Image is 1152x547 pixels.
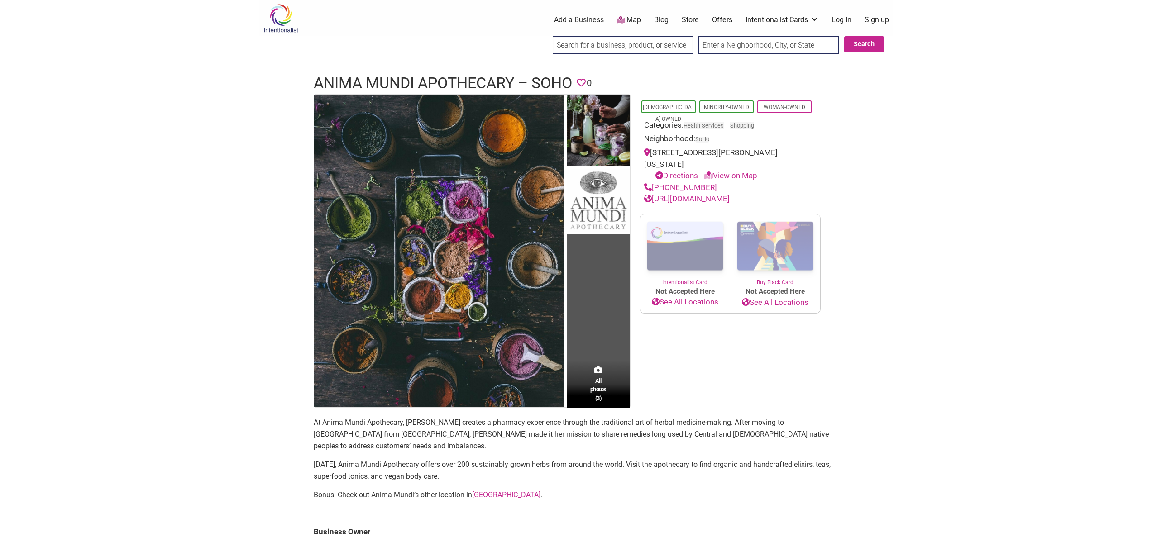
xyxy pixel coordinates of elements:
img: Anima Mundi [567,95,630,169]
a: View on Map [704,171,757,180]
a: See All Locations [640,296,730,308]
p: [DATE], Anima Mundi Apothecary offers over 200 sustainably grown herbs from around the world. Vis... [314,459,839,482]
a: Intentionalist Card [640,214,730,286]
span: Not Accepted Here [640,286,730,297]
div: [STREET_ADDRESS][PERSON_NAME][US_STATE] [644,147,816,182]
a: Blog [654,15,669,25]
input: Enter a Neighborhood, City, or State [698,36,839,54]
div: Neighborhood: [644,133,816,147]
img: Anima Mundi [314,95,564,408]
a: Log In [832,15,851,25]
h1: Anima Mundi Apothecary – SoHo [314,72,572,94]
p: Bonus: Check out Anima Mundi’s other location in . [314,489,839,501]
p: At Anima Mundi Apothecary, [PERSON_NAME] creates a pharmacy experience through the traditional ar... [314,417,839,452]
a: Offers [712,15,732,25]
span: All photos (3) [590,376,607,402]
a: [PHONE_NUMBER] [644,183,717,192]
a: [DEMOGRAPHIC_DATA]-Owned [643,104,694,122]
a: Map [617,15,641,25]
a: Store [682,15,699,25]
span: SoHo [695,137,709,143]
a: Minority-Owned [704,104,749,110]
span: Not Accepted Here [730,286,820,297]
a: See All Locations [730,297,820,309]
td: Business Owner [314,517,839,547]
a: [GEOGRAPHIC_DATA] [472,490,540,499]
div: Categories: [644,119,816,133]
a: [URL][DOMAIN_NAME] [644,194,730,203]
a: Woman-Owned [764,104,805,110]
button: Search [844,36,884,52]
a: Sign up [865,15,889,25]
span: 0 [587,76,592,90]
a: Buy Black Card [730,214,820,287]
img: Intentionalist Card [640,214,730,278]
a: Intentionalist Cards [746,15,819,25]
input: Search for a business, product, or service [553,36,693,54]
a: Health Services [684,122,724,129]
a: Shopping [730,122,754,129]
img: Intentionalist [259,4,302,33]
img: Anima Mundi [567,169,630,234]
img: Buy Black Card [730,214,820,279]
a: Add a Business [554,15,604,25]
a: Directions [655,171,698,180]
